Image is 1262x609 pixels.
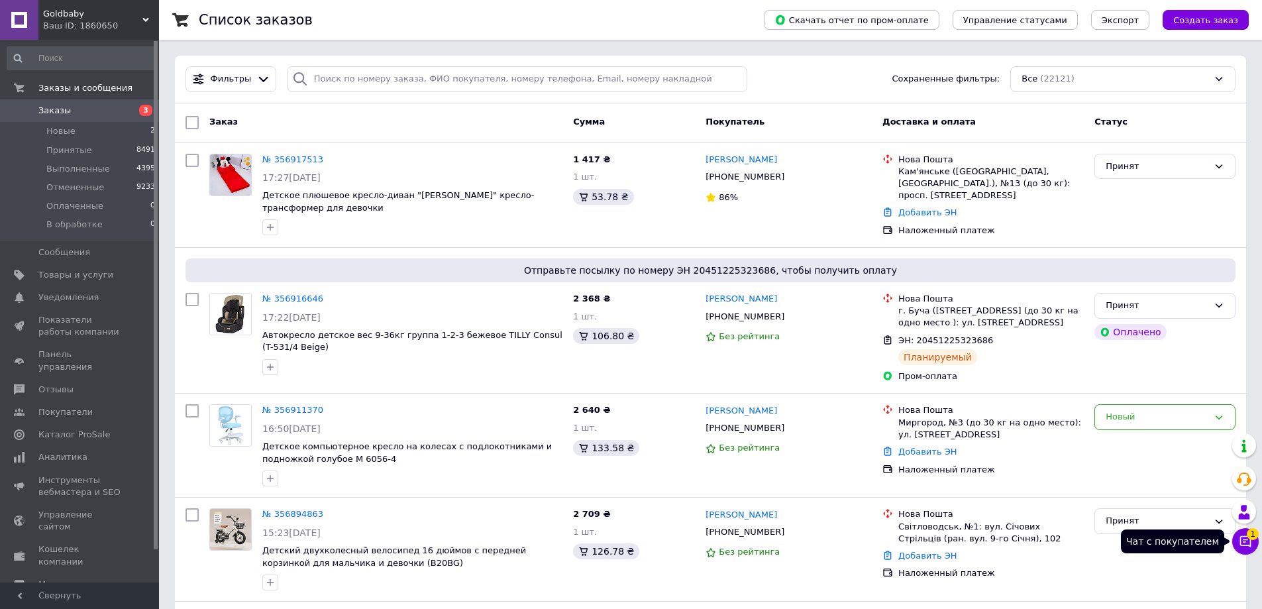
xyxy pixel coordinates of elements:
[1106,514,1208,528] div: Принят
[150,200,155,212] span: 0
[46,125,76,137] span: Новые
[38,247,90,258] span: Сообщения
[1163,10,1249,30] button: Создать заказ
[262,190,534,213] span: Детское плюшевое кресло-диван "[PERSON_NAME]" кресло-трансформер для девочки
[262,423,321,434] span: 16:50[DATE]
[1247,528,1259,540] span: 1
[898,207,957,217] a: Добавить ЭН
[898,305,1084,329] div: г. Буча ([STREET_ADDRESS] (до 30 кг на одно место ): ул. [STREET_ADDRESS]
[706,509,777,522] a: [PERSON_NAME]
[262,312,321,323] span: 17:22[DATE]
[882,117,976,127] span: Доставка и оплата
[38,451,87,463] span: Аналитика
[703,308,787,325] div: [PHONE_NUMBER]
[573,189,633,205] div: 53.78 ₴
[1232,528,1259,555] button: Чат с покупателем1
[953,10,1078,30] button: Управление статусами
[1094,324,1166,340] div: Оплачено
[898,349,977,365] div: Планируемый
[150,219,155,231] span: 0
[719,331,780,341] span: Без рейтинга
[38,349,123,372] span: Панель управления
[898,293,1084,305] div: Нова Пошта
[898,567,1084,579] div: Наложенный платеж
[573,509,610,519] span: 2 709 ₴
[262,330,562,353] a: Автокресло детское вес 9-36кг группа 1-2-3 бежевое TILLY Consul (T-531/4 Beige)
[898,404,1084,416] div: Нова Пошта
[38,543,123,567] span: Кошелек компании
[150,125,155,137] span: 2
[1022,73,1037,85] span: Все
[706,405,777,417] a: [PERSON_NAME]
[46,163,110,175] span: Выполненные
[573,405,610,415] span: 2 640 ₴
[898,551,957,561] a: Добавить ЭН
[262,172,321,183] span: 17:27[DATE]
[46,182,104,194] span: Отмененные
[892,73,1000,85] span: Сохраненные фильтры:
[573,172,597,182] span: 1 шт.
[209,154,252,196] a: Фото товару
[46,144,92,156] span: Принятые
[38,579,72,590] span: Маркет
[573,311,597,321] span: 1 шт.
[262,509,323,519] a: № 356894863
[898,508,1084,520] div: Нова Пошта
[7,46,156,70] input: Поиск
[1106,410,1208,424] div: Новый
[191,264,1230,277] span: Отправьте посылку по номеру ЭН 20451225323686, чтобы получить оплату
[38,82,132,94] span: Заказы и сообщения
[573,543,639,559] div: 126.78 ₴
[1173,15,1238,25] span: Создать заказ
[703,419,787,437] div: [PHONE_NUMBER]
[136,144,155,156] span: 8491
[210,154,251,195] img: Фото товару
[46,200,103,212] span: Оплаченные
[46,219,103,231] span: В обработке
[719,547,780,557] span: Без рейтинга
[706,154,777,166] a: [PERSON_NAME]
[774,14,929,26] span: Скачать отчет по пром-оплате
[262,441,552,464] span: Детское компьютерное кресло на колесах с подлокотниками и подножкой голубое M 6056-4
[1106,299,1208,313] div: Принят
[719,443,780,453] span: Без рейтинга
[209,117,238,127] span: Заказ
[262,405,323,415] a: № 356911370
[199,12,313,28] h1: Список заказов
[573,328,639,344] div: 106.80 ₴
[898,166,1084,202] div: Кам'янське ([GEOGRAPHIC_DATA], [GEOGRAPHIC_DATA].), №13 (до 30 кг): просп. [STREET_ADDRESS]
[136,163,155,175] span: 4395
[209,293,252,335] a: Фото товару
[262,545,526,568] a: Детский двухколесный велосипед 16 дюймов с передней корзинкой для мальчика и девочки (B20BG)
[573,527,597,537] span: 1 шт.
[1149,15,1249,25] a: Создать заказ
[209,404,252,447] a: Фото товару
[898,447,957,457] a: Добавить ЭН
[1102,15,1139,25] span: Экспорт
[210,405,251,446] img: Фото товару
[1121,529,1224,553] div: Чат с покупателем
[43,8,142,20] span: Goldbaby
[38,509,123,533] span: Управление сайтом
[209,508,252,551] a: Фото товару
[38,269,113,281] span: Товары и услуги
[38,292,99,304] span: Уведомления
[211,73,252,85] span: Фильтры
[38,474,123,498] span: Инструменты вебмастера и SEO
[898,521,1084,545] div: Світловодськ, №1: вул. Січових Стрільців (ран. вул. 9-го Січня), 102
[898,464,1084,476] div: Наложенный платеж
[38,406,93,418] span: Покупатели
[1091,10,1149,30] button: Экспорт
[898,417,1084,441] div: Миргород, №3 (до 30 кг на одно место): ул. [STREET_ADDRESS]
[1106,160,1208,174] div: Принят
[706,117,764,127] span: Покупатель
[764,10,939,30] button: Скачать отчет по пром-оплате
[210,294,251,335] img: Фото товару
[573,117,605,127] span: Сумма
[262,527,321,538] span: 15:23[DATE]
[287,66,748,92] input: Поиск по номеру заказа, ФИО покупателя, номеру телефона, Email, номеру накладной
[573,440,639,456] div: 133.58 ₴
[262,294,323,304] a: № 356916646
